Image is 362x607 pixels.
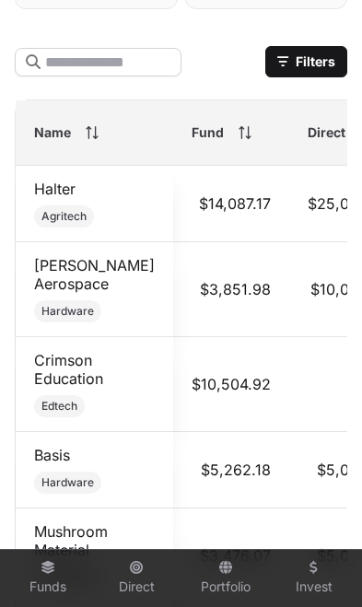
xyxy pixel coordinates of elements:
[173,242,289,337] td: $3,851.98
[173,166,289,242] td: $14,087.17
[41,399,77,414] span: Edtech
[41,209,87,224] span: Agritech
[41,304,94,319] span: Hardware
[173,337,289,432] td: $10,504.92
[192,123,224,142] span: Fund
[34,351,103,388] a: Crimson Education
[265,46,347,77] button: Filters
[11,554,85,603] a: Funds
[34,522,108,559] a: Mushroom Material
[99,554,173,603] a: Direct
[41,475,94,490] span: Hardware
[308,123,345,142] span: Direct
[189,554,263,603] a: Portfolio
[173,508,289,603] td: $3,476.07
[34,180,76,198] a: Halter
[34,256,155,293] a: [PERSON_NAME] Aerospace
[173,432,289,508] td: $5,262.18
[34,123,71,142] span: Name
[34,446,70,464] a: Basis
[270,519,362,607] iframe: Chat Widget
